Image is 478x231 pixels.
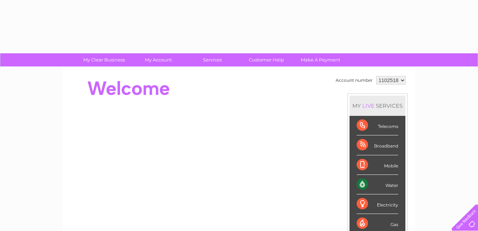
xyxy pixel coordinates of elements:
a: Make A Payment [291,53,350,66]
a: My Clear Business [75,53,133,66]
a: My Account [129,53,188,66]
a: Services [183,53,242,66]
div: Water [357,175,398,194]
div: MY SERVICES [350,96,405,116]
td: Account number [334,74,374,86]
div: LIVE [361,102,376,109]
a: Customer Help [237,53,296,66]
div: Mobile [357,155,398,175]
div: Telecoms [357,116,398,135]
div: Electricity [357,194,398,214]
div: Broadband [357,135,398,155]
